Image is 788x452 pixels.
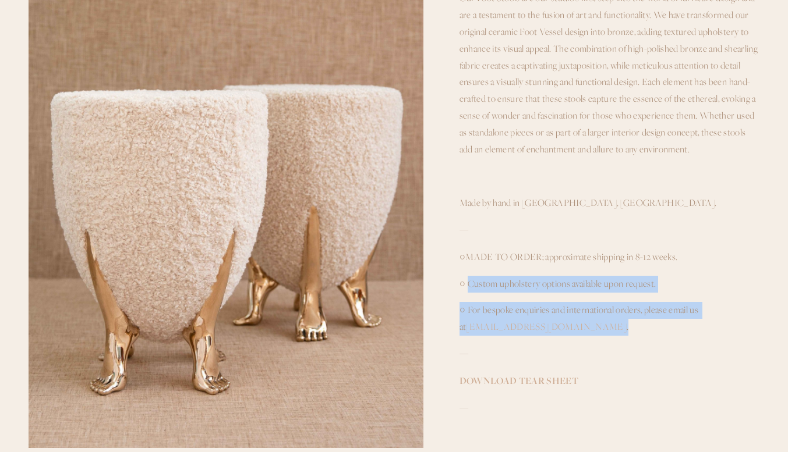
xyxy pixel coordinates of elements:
p: — [460,222,759,239]
strong: ○ [460,250,466,263]
p: Made by hand in [GEOGRAPHIC_DATA], [GEOGRAPHIC_DATA]. [460,195,759,212]
p: ○ Custom upholstery options available upon request. [460,276,759,293]
p: MADE TO ORDER; approximate shipping in 8-12 weeks. [460,248,759,266]
a: DOWNLOAD TEAR SHEET [460,375,578,387]
a: [EMAIL_ADDRESS][DOMAIN_NAME] [466,321,627,333]
strong: DOWNLOAD TEAR SHEET [460,374,578,387]
p: — [460,400,759,417]
p: ○ For bespoke enquiries and international orders, please email us at . [460,302,759,336]
p: — [460,346,759,362]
